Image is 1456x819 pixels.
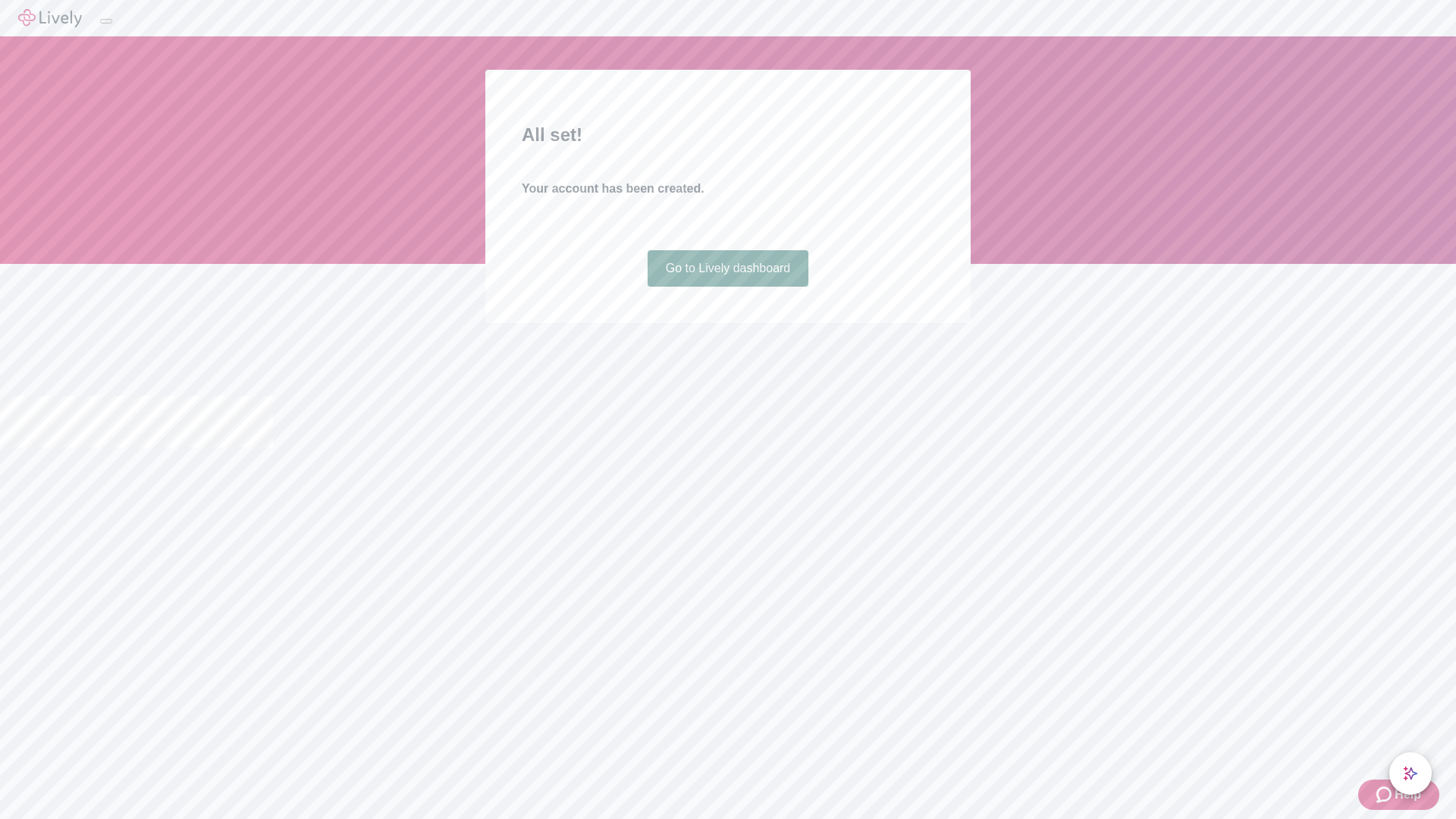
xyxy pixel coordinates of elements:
[522,121,934,149] h2: All set!
[1395,786,1421,804] span: Help
[648,250,809,287] a: Go to Lively dashboard
[18,9,82,27] img: Lively
[100,19,112,24] button: Log out
[1376,786,1395,804] svg: Zendesk support icon
[1389,752,1432,795] button: chat
[522,180,934,198] h4: Your account has been created.
[1358,780,1439,810] button: Zendesk support iconHelp
[1403,766,1418,781] svg: Lively AI Assistant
